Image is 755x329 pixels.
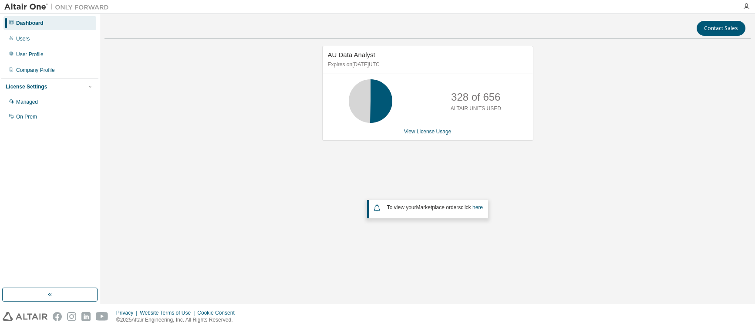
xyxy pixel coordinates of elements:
[16,20,44,27] div: Dashboard
[16,98,38,105] div: Managed
[116,309,140,316] div: Privacy
[387,204,483,210] span: To view your click
[140,309,197,316] div: Website Terms of Use
[16,51,44,58] div: User Profile
[404,129,452,135] a: View License Usage
[697,21,745,36] button: Contact Sales
[451,105,501,112] p: ALTAIR UNITS USED
[16,67,55,74] div: Company Profile
[16,35,30,42] div: Users
[328,61,526,68] p: Expires on [DATE] UTC
[116,316,240,324] p: © 2025 Altair Engineering, Inc. All Rights Reserved.
[53,312,62,321] img: facebook.svg
[328,51,375,58] span: AU Data Analyst
[67,312,76,321] img: instagram.svg
[197,309,239,316] div: Cookie Consent
[16,113,37,120] div: On Prem
[6,83,47,90] div: License Settings
[3,312,47,321] img: altair_logo.svg
[96,312,108,321] img: youtube.svg
[4,3,113,11] img: Altair One
[472,204,483,210] a: here
[81,312,91,321] img: linkedin.svg
[416,204,461,210] em: Marketplace orders
[451,90,500,105] p: 328 of 656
